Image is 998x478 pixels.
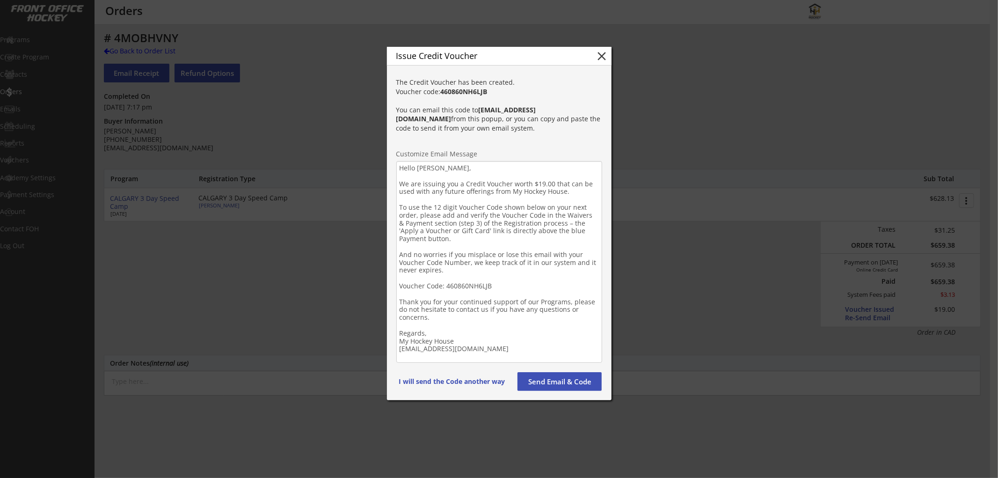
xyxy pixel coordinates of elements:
div: Issue Credit Voucher [396,51,581,61]
div: Customize Email Message [396,151,602,157]
strong: 460860NH6LJB [441,87,488,96]
button: Send Email & Code [517,372,602,391]
button: I will send the Code another way [396,372,509,391]
div: The Credit Voucher has been created. Voucher code: You can email this code to from this popup, or... [396,78,602,133]
button: close [595,49,609,63]
strong: [EMAIL_ADDRESS][DOMAIN_NAME] [396,105,536,124]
